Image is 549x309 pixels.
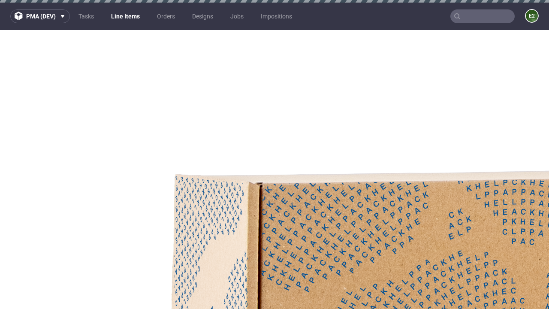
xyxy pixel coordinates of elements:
[187,9,218,23] a: Designs
[73,9,99,23] a: Tasks
[106,9,145,23] a: Line Items
[225,9,249,23] a: Jobs
[26,13,56,19] span: pma (dev)
[152,9,180,23] a: Orders
[256,9,297,23] a: Impositions
[526,10,538,22] figcaption: e2
[10,9,70,23] button: pma (dev)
